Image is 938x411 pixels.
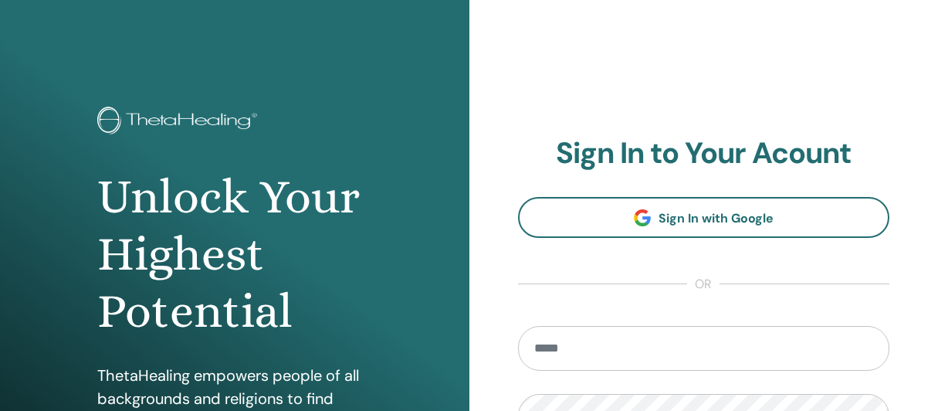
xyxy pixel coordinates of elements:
[518,197,890,238] a: Sign In with Google
[518,136,890,172] h2: Sign In to Your Acount
[97,168,371,341] h1: Unlock Your Highest Potential
[659,210,774,226] span: Sign In with Google
[687,275,720,294] span: or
